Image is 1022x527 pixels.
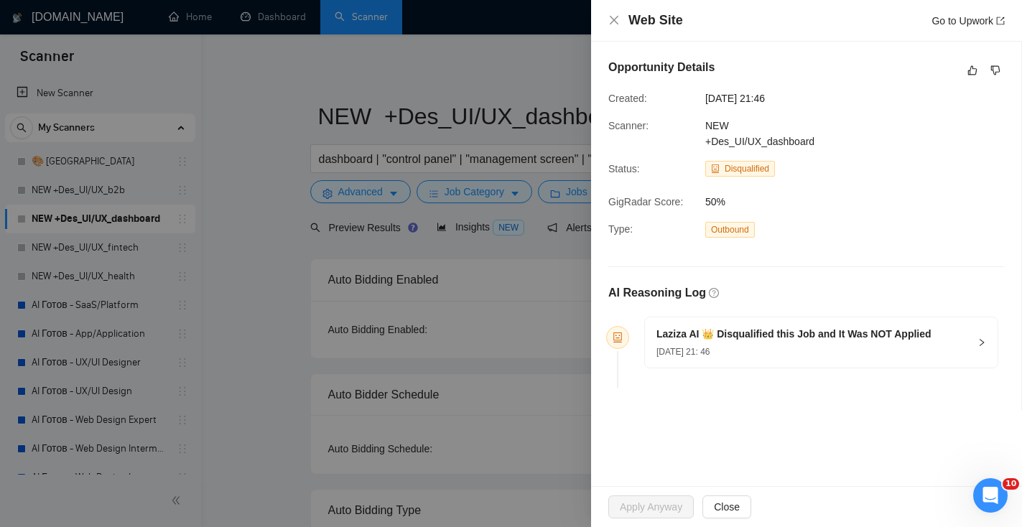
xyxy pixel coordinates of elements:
[608,223,633,235] span: Type:
[608,14,620,27] button: Close
[705,222,755,238] span: Outbound
[608,196,683,207] span: GigRadar Score:
[964,62,981,79] button: like
[656,327,932,342] h5: Laziza AI 👑 Disqualified this Job and It Was NOT Applied
[613,332,623,342] span: robot
[705,90,921,106] span: [DATE] 21:46
[932,15,1005,27] a: Go to Upworkexport
[987,62,1004,79] button: dislike
[705,120,814,147] span: NEW +Des_UI/UX_dashboard
[608,284,706,302] h5: AI Reasoning Log
[996,17,1005,25] span: export
[705,194,921,210] span: 50%
[702,495,751,518] button: Close
[990,65,1000,76] span: dislike
[608,163,640,174] span: Status:
[973,478,1008,513] iframe: Intercom live chat
[709,288,719,298] span: question-circle
[714,499,740,515] span: Close
[967,65,977,76] span: like
[608,14,620,26] span: close
[977,338,986,347] span: right
[711,164,720,173] span: robot
[608,59,715,76] h5: Opportunity Details
[1003,478,1019,490] span: 10
[608,120,649,131] span: Scanner:
[608,93,647,104] span: Created:
[725,164,769,174] span: Disqualified
[628,11,683,29] h4: Web Site
[656,347,710,357] span: [DATE] 21: 46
